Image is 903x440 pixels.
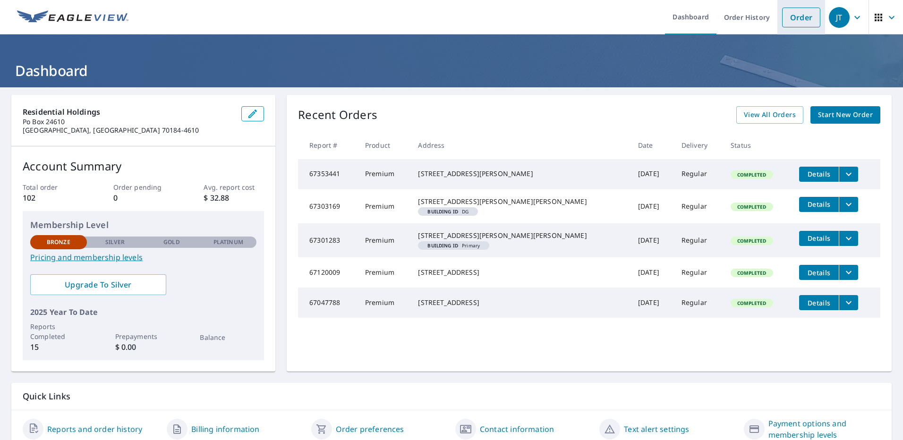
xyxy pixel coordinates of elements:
p: Avg. report cost [204,182,264,192]
p: Order pending [113,182,174,192]
button: detailsBtn-67047788 [799,295,839,310]
button: filesDropdownBtn-67301283 [839,231,858,246]
th: Product [358,131,410,159]
td: 67120009 [298,257,358,288]
p: Silver [105,238,125,246]
a: Upgrade To Silver [30,274,166,295]
p: Residential Holdings [23,106,234,118]
th: Date [630,131,674,159]
span: Start New Order [818,109,873,121]
td: 67301283 [298,223,358,257]
a: Pricing and membership levels [30,252,256,263]
button: filesDropdownBtn-67120009 [839,265,858,280]
span: Details [805,169,833,178]
em: Building ID [427,243,458,248]
div: [STREET_ADDRESS][PERSON_NAME][PERSON_NAME] [418,231,622,240]
p: [GEOGRAPHIC_DATA], [GEOGRAPHIC_DATA] 70184-4610 [23,126,234,135]
td: 67047788 [298,288,358,318]
td: Premium [358,189,410,223]
td: 67353441 [298,159,358,189]
div: [STREET_ADDRESS] [418,268,622,277]
img: EV Logo [17,10,128,25]
button: filesDropdownBtn-67353441 [839,167,858,182]
button: detailsBtn-67303169 [799,197,839,212]
span: View All Orders [744,109,796,121]
p: Balance [200,332,256,342]
div: [STREET_ADDRESS][PERSON_NAME] [418,169,622,178]
td: Premium [358,288,410,318]
th: Report # [298,131,358,159]
p: 15 [30,341,87,353]
span: Upgrade To Silver [38,279,159,290]
td: [DATE] [630,159,674,189]
td: [DATE] [630,257,674,288]
a: Reports and order history [47,423,142,435]
td: [DATE] [630,189,674,223]
button: detailsBtn-67301283 [799,231,839,246]
h1: Dashboard [11,61,892,80]
em: Building ID [427,209,458,214]
a: View All Orders [736,106,803,124]
td: Regular [674,159,723,189]
span: Completed [732,300,772,306]
div: [STREET_ADDRESS][PERSON_NAME][PERSON_NAME] [418,197,622,206]
th: Status [723,131,792,159]
th: Address [410,131,630,159]
td: [DATE] [630,223,674,257]
td: Premium [358,159,410,189]
span: Details [805,200,833,209]
a: Order [782,8,820,27]
span: Details [805,298,833,307]
span: DG [422,209,474,214]
a: Text alert settings [624,423,689,435]
td: Regular [674,288,723,318]
p: Total order [23,182,83,192]
button: filesDropdownBtn-67303169 [839,197,858,212]
p: Reports Completed [30,322,87,341]
th: Delivery [674,131,723,159]
span: Completed [732,203,772,210]
td: Regular [674,189,723,223]
td: Regular [674,257,723,288]
p: Recent Orders [298,106,377,124]
p: Gold [163,238,179,246]
div: [STREET_ADDRESS] [418,298,622,307]
p: Platinum [213,238,243,246]
a: Order preferences [336,423,404,435]
span: Details [805,268,833,277]
a: Start New Order [810,106,880,124]
p: Quick Links [23,390,880,402]
span: Completed [732,171,772,178]
p: Membership Level [30,219,256,231]
td: [DATE] [630,288,674,318]
p: 0 [113,192,174,203]
p: 102 [23,192,83,203]
td: 67303169 [298,189,358,223]
p: 2025 Year To Date [30,306,256,318]
button: filesDropdownBtn-67047788 [839,295,858,310]
button: detailsBtn-67120009 [799,265,839,280]
p: Prepayments [115,331,172,341]
p: Bronze [47,238,70,246]
button: detailsBtn-67353441 [799,167,839,182]
div: JT [829,7,850,28]
p: Po Box 24610 [23,118,234,126]
span: Primary [422,243,486,248]
td: Regular [674,223,723,257]
a: Billing information [191,423,259,435]
td: Premium [358,257,410,288]
p: $ 0.00 [115,341,172,353]
p: Account Summary [23,158,264,175]
p: $ 32.88 [204,192,264,203]
span: Completed [732,237,772,244]
span: Details [805,234,833,243]
td: Premium [358,223,410,257]
span: Completed [732,270,772,276]
a: Contact information [480,423,554,435]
